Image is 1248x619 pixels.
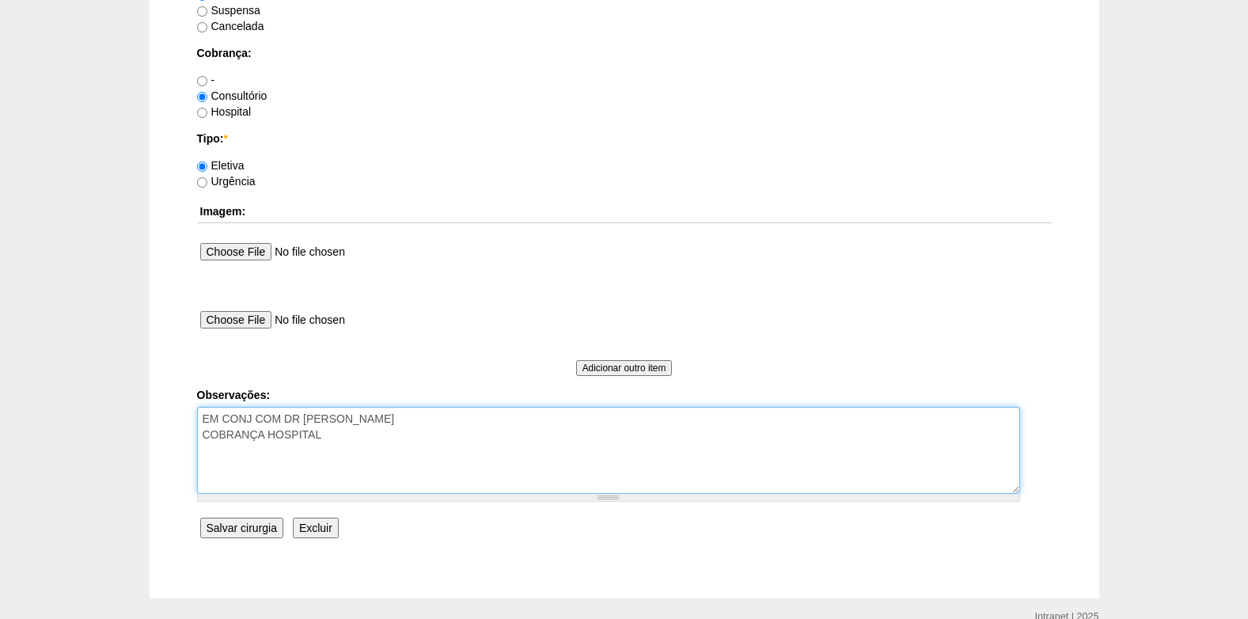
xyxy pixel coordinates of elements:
[197,200,1052,223] th: Imagem:
[197,108,207,118] input: Hospital
[197,161,207,172] input: Eletiva
[197,177,207,188] input: Urgência
[197,22,207,32] input: Cancelada
[293,518,339,538] input: Excluir
[197,105,252,118] label: Hospital
[197,45,1052,61] label: Cobrança:
[197,175,256,188] label: Urgência
[223,132,227,145] span: Este campo é obrigatório.
[576,360,673,376] input: Adicionar outro item
[200,518,283,538] input: Salvar cirurgia
[197,92,207,102] input: Consultório
[197,74,215,86] label: -
[197,20,264,32] label: Cancelada
[197,159,245,172] label: Eletiva
[197,89,267,102] label: Consultório
[197,387,1052,403] label: Observações:
[197,4,260,17] label: Suspensa
[197,76,207,86] input: -
[197,6,207,17] input: Suspensa
[197,407,1020,494] textarea: EM CONJ COM DR [PERSON_NAME] COBRANÇA HOSPITAL
[197,131,1052,146] label: Tipo:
